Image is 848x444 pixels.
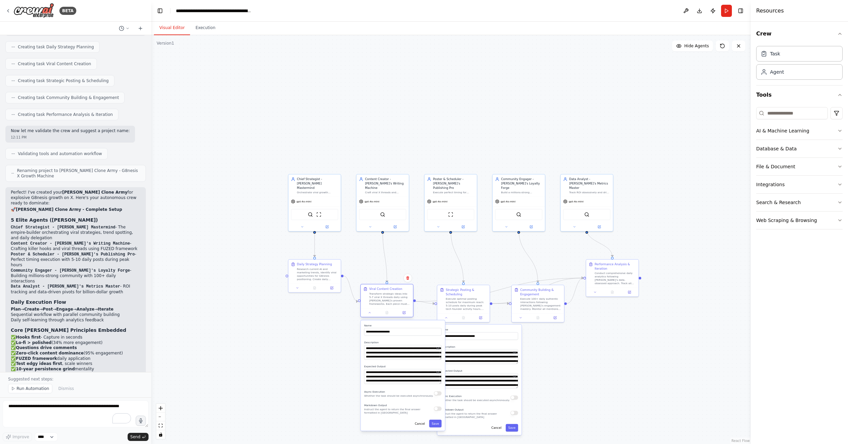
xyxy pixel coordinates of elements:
button: zoom out [156,413,165,421]
span: Creating task Performance Analysis & Iteration [18,112,113,117]
strong: Questions drive comments [16,345,77,350]
button: No output available [306,286,323,291]
span: gpt-4o-mini [569,200,584,203]
img: ScrapeWebsiteTool [316,212,321,217]
button: Cancel [489,424,504,431]
li: Sequential workflow with parallel community building [11,312,140,318]
button: No output available [378,310,396,315]
div: Performance Analysis & Iteration [595,262,636,271]
div: Chief Strategist - [PERSON_NAME] MastermindOrchestrate viral growth strategies to explode G8nesis... [288,174,341,231]
code: Data Analyst - [PERSON_NAME]'s Metrics Master [11,284,120,289]
div: Build a millions-strong community through authentic engagement. Execute 100+ daily interactions, ... [501,191,542,194]
button: Open in side panel [315,224,339,229]
strong: Post [43,307,53,312]
div: Strategic Posting & SchedulingExecute optimal posting schedule for maximum reach: 5-10 posts dail... [437,285,490,323]
img: ScrapeWebsiteTool [448,212,453,217]
div: Tools [756,104,843,235]
button: Integrations [756,176,843,193]
span: Creating task Strategic Posting & Scheduling [18,78,109,83]
h4: Resources [756,7,784,15]
button: Switch to previous chat [116,24,132,32]
img: SerperDevTool [308,212,313,217]
div: Transform strategic ideas into 5-7 viral X threads daily using [PERSON_NAME]'s proven frameworks.... [369,292,410,305]
button: Execution [190,21,221,35]
button: Tools [756,85,843,104]
div: Viral Content Creation [369,287,402,291]
button: Open in editor [435,370,441,375]
div: Agent [770,69,784,75]
li: Daily self-learning through analytics feedback [11,318,140,323]
button: fit view [156,421,165,430]
div: Community Engager - [PERSON_NAME]'s Loyalty Forge [501,177,542,190]
p: Whether the task should be executed asynchronously. [364,394,433,397]
img: Logo [14,3,54,18]
button: Open in editor [512,350,517,355]
img: SerperDevTool [380,212,385,217]
p: Suggested next steps: [8,376,143,382]
strong: 10-year persistence grind [16,367,75,371]
strong: [PERSON_NAME] Clone Army [62,190,127,195]
button: Improve [3,433,32,441]
textarea: To enrich screen reader interactions, please activate Accessibility in Grammarly extension settings [3,400,149,427]
button: Click to speak your automation idea [136,416,146,426]
button: Open in side panel [451,224,475,229]
div: Data Analyst - [PERSON_NAME]'s Metrics Master [569,177,610,190]
div: Strategic Posting & Scheduling [446,288,487,296]
strong: [PERSON_NAME] Clone Army - Complete Setup [16,207,122,212]
g: Edge from fcf9dde2-684c-48ea-b74a-459aefe72731 to 42bbf70a-65a0-44af-ae7a-28fe9fff8bb3 [344,274,358,303]
strong: Iterate [98,307,113,312]
span: Markdown Output [364,404,387,407]
div: React Flow controls [156,404,165,439]
p: Now let me validate the crew and suggest a project name: [11,128,130,134]
span: Dismiss [58,386,74,391]
span: Async Execution [364,390,385,393]
span: Renaming project to [PERSON_NAME] Clone Army - G8nesis X Growth Machine [17,168,140,179]
button: No output available [454,315,472,320]
button: Start a new chat [135,24,146,32]
div: Conduct comprehensive daily analytics following [PERSON_NAME]'s data-obsessed approach. Track all... [595,272,636,285]
code: Community Engager - [PERSON_NAME]'s Loyalty Forge [11,268,130,273]
button: Save [506,424,518,431]
div: Task [770,50,780,57]
strong: Core [PERSON_NAME] Principles Embedded [11,327,126,333]
button: Open in side panel [587,224,611,229]
span: Creating task Daily Strategy Planning [18,44,94,50]
strong: Engage [56,307,73,312]
div: Track ROI obsessively and drive data-based pivots for billion-dollar growth. Analyze daily metric... [569,191,610,194]
span: gpt-4o-mini [296,200,311,203]
li: → → → → → [11,307,140,312]
button: Open in side panel [397,310,411,315]
li: - ROI tracking and data-driven pivots for billion-dollar growth [11,284,140,295]
g: Edge from 42bbf70a-65a0-44af-ae7a-28fe9fff8bb3 to 68967497-2eb9-4aee-9d38-f75cec88e05e [416,276,583,303]
label: Description [441,345,518,348]
button: Hide left sidebar [155,6,165,16]
g: Edge from 8721dc9d-504b-454a-ba9f-e66d214d9eb0 to 68967497-2eb9-4aee-9d38-f75cec88e05e [567,276,583,305]
button: zoom in [156,404,165,413]
button: Send [128,433,149,441]
code: Poster & Scheduler - [PERSON_NAME]'s Publishing Pro [11,252,135,257]
span: Hide Agents [684,43,709,49]
button: Cancel [412,420,427,427]
div: Community Building & Engagement [520,288,561,296]
button: Dismiss [55,384,77,393]
div: Version 1 [157,41,174,46]
nav: breadcrumb [176,7,252,14]
span: Creating task Community Building & Engagement [18,95,119,100]
div: Performance Analysis & IterationConduct comprehensive daily analytics following [PERSON_NAME]'s d... [586,259,639,297]
button: Database & Data [756,140,843,157]
label: Name [364,324,442,327]
code: Content Creator - [PERSON_NAME]'s Writing Machine [11,241,130,246]
div: Research current AI and marketing trends, identify viral opportunities for G8nesis positioning. C... [297,267,338,281]
span: gpt-4o-mini [501,200,515,203]
button: Search & Research [756,194,843,211]
strong: Plan [11,307,21,312]
button: File & Document [756,158,843,175]
h2: 🚀 [11,207,140,213]
strong: Hooks first [16,335,41,340]
button: Save [429,420,442,427]
span: Markdown Output [441,408,463,411]
strong: Lo-fi > polished [16,340,52,345]
div: Data Analyst - [PERSON_NAME]'s Metrics MasterTrack ROI obsessively and drive data-based pivots fo... [560,174,613,231]
span: gpt-4o-mini [432,200,447,203]
div: Orchestrate viral growth strategies to explode G8nesis to millions community and billions revenue... [297,191,338,194]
